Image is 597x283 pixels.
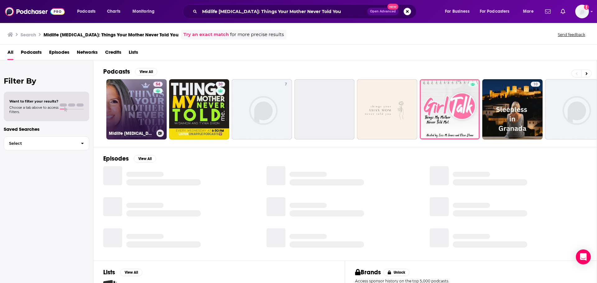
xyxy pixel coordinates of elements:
[73,7,104,16] button: open menu
[135,68,157,75] button: View All
[103,268,115,276] h2: Lists
[103,268,142,276] a: ListsView All
[103,155,129,162] h2: Episodes
[44,32,178,38] h3: Midlife [MEDICAL_DATA]: Things Your Mother Never Told You
[523,7,534,16] span: More
[153,82,163,87] a: 54
[77,47,98,60] a: Networks
[4,126,89,132] p: Saved Searches
[575,5,589,18] img: User Profile
[216,82,225,87] a: 30
[105,47,121,60] a: Credits
[103,155,156,162] a: EpisodesView All
[188,4,422,19] div: Search podcasts, credits, & more...
[367,8,399,15] button: Open AdvancedNew
[480,7,510,16] span: For Podcasters
[156,81,160,88] span: 54
[169,79,229,139] a: 30
[584,5,589,10] svg: Add a profile image
[556,32,587,37] button: Send feedback
[476,7,519,16] button: open menu
[558,6,568,17] a: Show notifications dropdown
[370,10,396,13] span: Open Advanced
[519,7,541,16] button: open menu
[132,7,155,16] span: Monitoring
[355,268,381,276] h2: Brands
[441,7,477,16] button: open menu
[543,6,553,17] a: Show notifications dropdown
[183,31,229,38] a: Try an exact match
[120,269,142,276] button: View All
[576,249,591,264] div: Open Intercom Messenger
[129,47,138,60] a: Lists
[128,7,163,16] button: open menu
[106,79,167,139] a: 54Midlife [MEDICAL_DATA]: Things Your Mother Never Told You
[9,99,58,103] span: Want to filter your results?
[21,32,36,38] h3: Search
[103,68,130,75] h2: Podcasts
[103,7,124,16] a: Charts
[531,82,540,87] a: 10
[232,79,292,139] a: 7
[482,79,543,139] a: 10
[49,47,69,60] a: Episodes
[230,31,284,38] span: for more precise results
[533,81,538,88] span: 10
[387,4,399,10] span: New
[134,155,156,162] button: View All
[218,81,223,88] span: 30
[445,7,470,16] span: For Business
[103,68,157,75] a: PodcastsView All
[5,6,65,17] img: Podchaser - Follow, Share and Rate Podcasts
[383,269,410,276] button: Unlock
[4,76,89,85] h2: Filter By
[109,131,154,136] h3: Midlife [MEDICAL_DATA]: Things Your Mother Never Told You
[107,7,120,16] span: Charts
[285,81,287,88] span: 7
[4,136,89,150] button: Select
[9,105,58,114] span: Choose a tab above to access filters.
[200,7,367,16] input: Search podcasts, credits, & more...
[4,141,76,145] span: Select
[575,5,589,18] span: Logged in as RiverheadPublicity
[7,47,13,60] a: All
[77,7,95,16] span: Podcasts
[21,47,42,60] a: Podcasts
[282,82,289,87] a: 7
[575,5,589,18] button: Show profile menu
